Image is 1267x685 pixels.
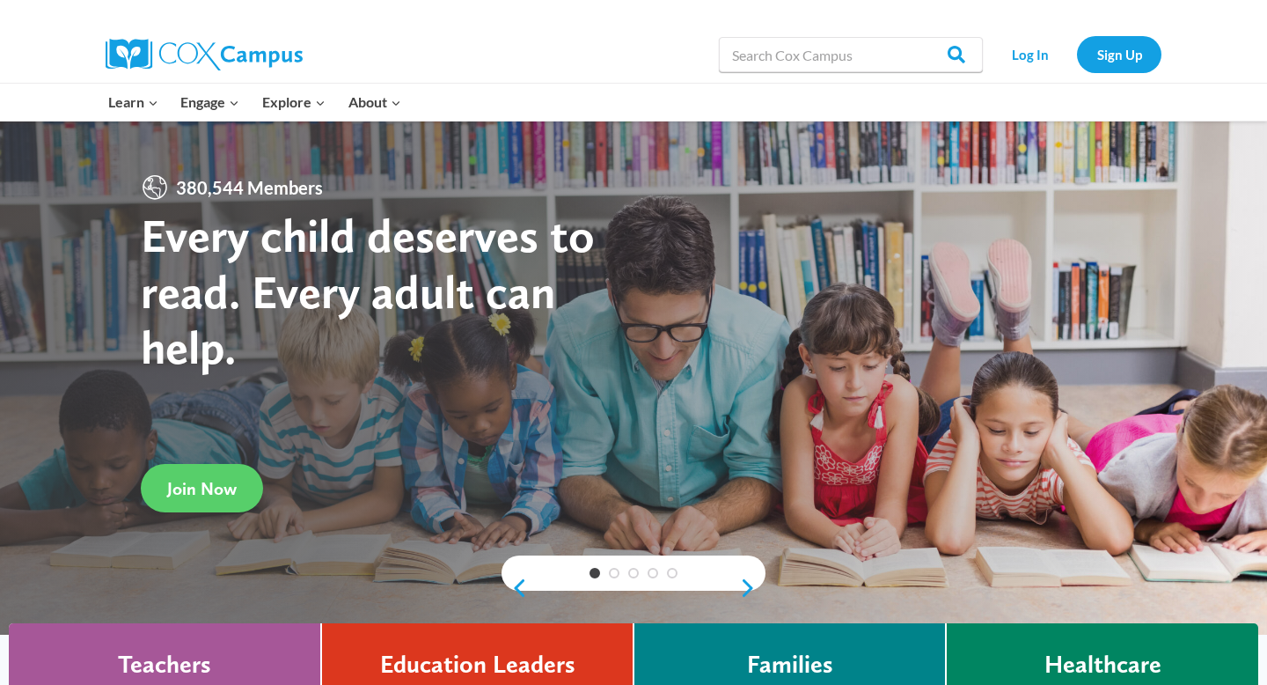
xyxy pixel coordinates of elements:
a: 5 [667,568,677,578]
a: 4 [648,568,658,578]
a: 3 [628,568,639,578]
h4: Healthcare [1044,650,1161,680]
a: next [739,578,765,599]
a: 1 [590,568,600,578]
span: Engage [180,91,239,114]
div: content slider buttons [502,571,765,606]
a: Join Now [141,464,263,512]
span: Explore [262,91,326,114]
nav: Primary Navigation [97,84,412,121]
img: Cox Campus [106,39,303,70]
span: About [348,91,401,114]
a: Sign Up [1077,36,1161,72]
a: 2 [609,568,619,578]
span: Join Now [167,478,237,499]
strong: Every child deserves to read. Every adult can help. [141,207,595,375]
h4: Families [747,650,833,680]
h4: Education Leaders [380,650,575,680]
h4: Teachers [118,650,211,680]
span: Learn [108,91,158,114]
span: 380,544 Members [169,173,330,202]
nav: Secondary Navigation [992,36,1161,72]
a: Log In [992,36,1068,72]
input: Search Cox Campus [719,37,983,72]
a: previous [502,578,528,599]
